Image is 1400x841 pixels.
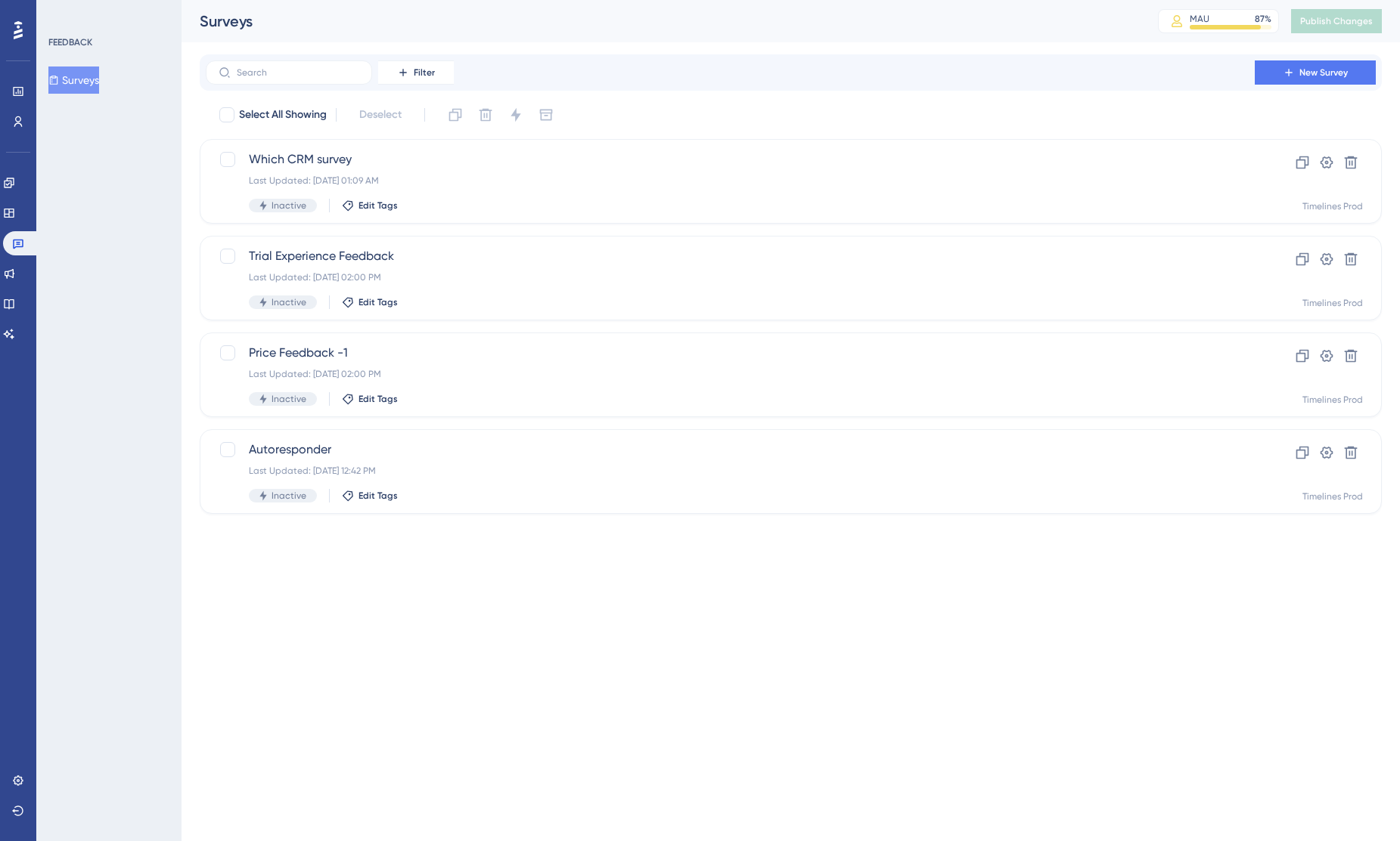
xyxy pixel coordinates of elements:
button: Edit Tags [342,296,398,308]
button: New Survey [1255,60,1376,85]
div: 87 % [1255,13,1271,25]
span: Edit Tags [359,296,398,308]
span: Publish Changes [1300,15,1373,27]
span: Edit Tags [359,199,398,212]
span: Inactive [272,199,306,212]
span: Which CRM survey [249,150,1212,169]
div: Surveys [200,11,1120,32]
span: Edit Tags [359,490,398,502]
span: Trial Experience Feedback [249,247,1212,265]
span: Deselect [359,106,402,124]
span: Filter [414,66,435,79]
span: New Survey [1299,66,1348,79]
div: MAU [1190,13,1209,25]
span: Inactive [272,490,306,502]
button: Edit Tags [342,490,398,502]
div: FEEDBACK [48,36,92,48]
button: Surveys [48,66,99,94]
span: Inactive [272,296,306,308]
div: Timelines Prod [1302,394,1363,406]
div: Last Updated: [DATE] 01:09 AM [249,175,1212,187]
button: Edit Tags [342,199,398,212]
span: Select All Showing [239,106,327,124]
button: Deselect [346,101,415,128]
div: Last Updated: [DATE] 02:00 PM [249,271,1212,283]
button: Filter [378,60,454,85]
input: Search [237,67,359,78]
div: Timelines Prod [1302,297,1363,309]
span: Autoresponder [249,441,1212,459]
span: Price Feedback -1 [249,344,1212,362]
button: Edit Tags [342,393,398,405]
div: Last Updated: [DATE] 12:42 PM [249,465,1212,477]
div: Last Updated: [DATE] 02:00 PM [249,368,1212,380]
button: Publish Changes [1291,9,1382,33]
span: Inactive [272,393,306,405]
div: Timelines Prod [1302,200,1363,212]
div: Timelines Prod [1302,490,1363,502]
span: Edit Tags [359,393,398,405]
